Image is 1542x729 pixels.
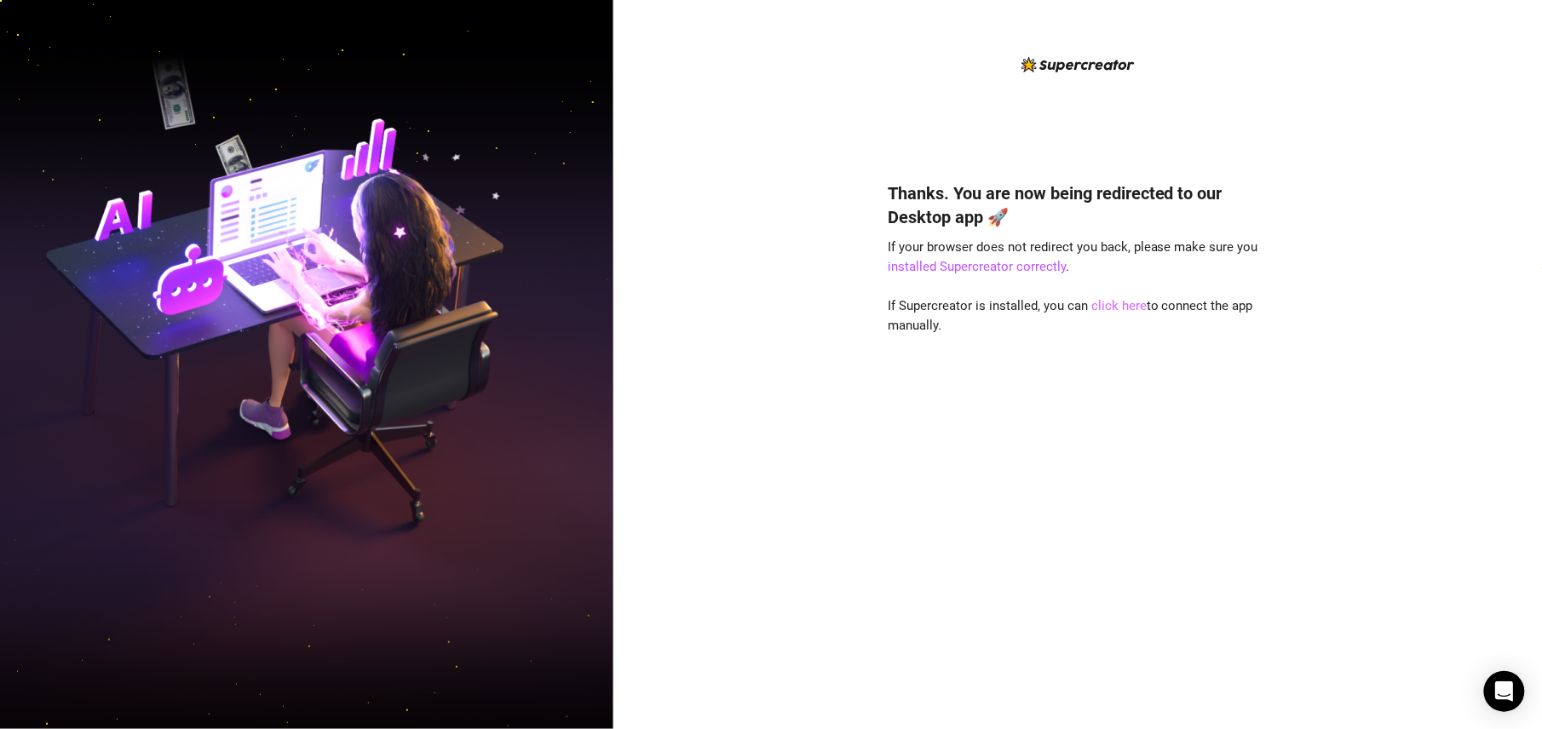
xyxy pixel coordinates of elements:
span: If Supercreator is installed, you can to connect the app manually. [888,298,1253,334]
h4: Thanks. You are now being redirected to our Desktop app 🚀 [888,181,1268,229]
img: logo-BBDzfeDw.svg [1021,57,1135,72]
a: installed Supercreator correctly [888,259,1066,274]
a: click here [1091,298,1147,313]
span: If your browser does not redirect you back, please make sure you . [888,239,1258,275]
div: Open Intercom Messenger [1484,671,1525,712]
